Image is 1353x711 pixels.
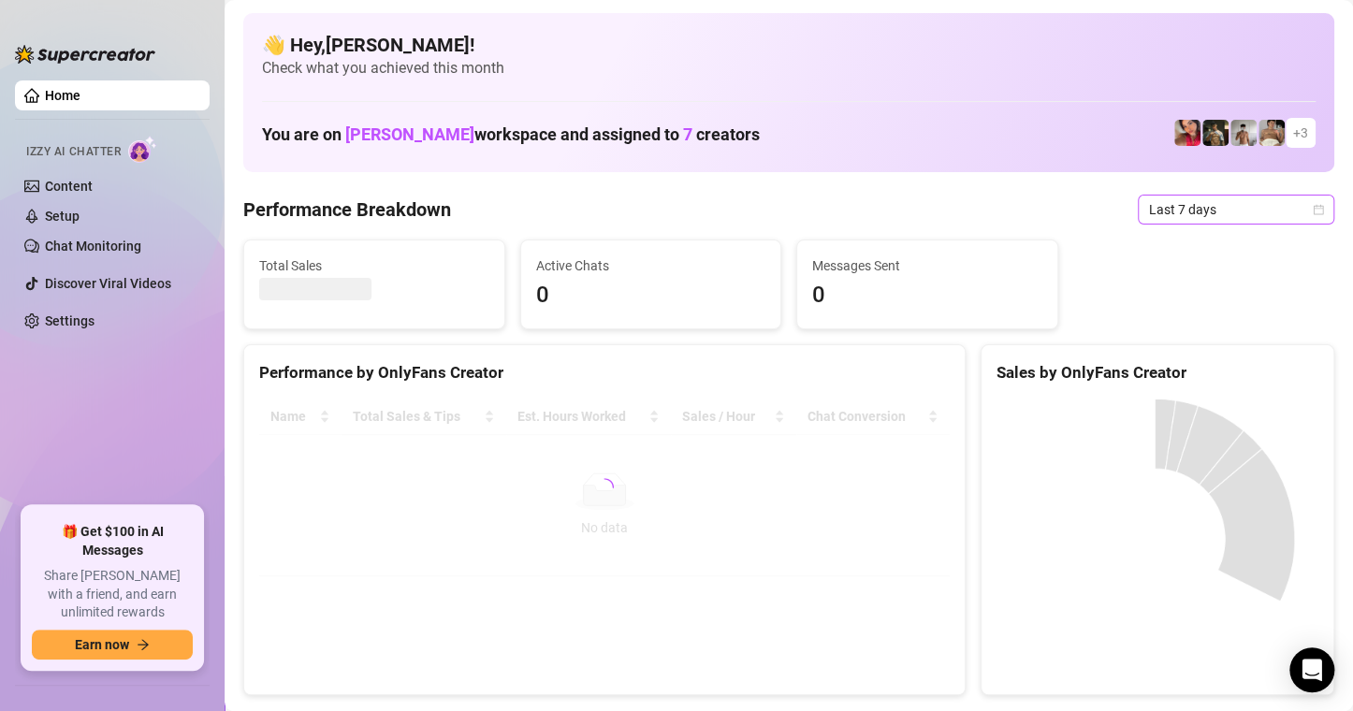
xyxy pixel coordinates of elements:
[32,567,193,622] span: Share [PERSON_NAME] with a friend, and earn unlimited rewards
[1230,120,1257,146] img: aussieboy_j
[536,255,766,276] span: Active Chats
[595,478,614,497] span: loading
[262,32,1316,58] h4: 👋 Hey, [PERSON_NAME] !
[1174,120,1200,146] img: Vanessa
[683,124,692,144] span: 7
[15,45,155,64] img: logo-BBDzfeDw.svg
[45,179,93,194] a: Content
[536,278,766,313] span: 0
[262,124,760,145] h1: You are on workspace and assigned to creators
[26,143,121,161] span: Izzy AI Chatter
[1202,120,1229,146] img: Tony
[45,313,95,328] a: Settings
[45,209,80,224] a: Setup
[75,637,129,652] span: Earn now
[128,136,157,163] img: AI Chatter
[262,58,1316,79] span: Check what you achieved this month
[243,196,451,223] h4: Performance Breakdown
[45,88,80,103] a: Home
[1289,647,1334,692] div: Open Intercom Messenger
[32,630,193,660] button: Earn nowarrow-right
[259,360,950,385] div: Performance by OnlyFans Creator
[137,638,150,651] span: arrow-right
[345,124,474,144] span: [PERSON_NAME]
[1258,120,1285,146] img: Aussieboy_jfree
[1293,123,1308,143] span: + 3
[812,255,1042,276] span: Messages Sent
[259,255,489,276] span: Total Sales
[45,239,141,254] a: Chat Monitoring
[32,523,193,559] span: 🎁 Get $100 in AI Messages
[812,278,1042,313] span: 0
[1149,196,1323,224] span: Last 7 days
[1313,204,1324,215] span: calendar
[997,360,1318,385] div: Sales by OnlyFans Creator
[45,276,171,291] a: Discover Viral Videos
